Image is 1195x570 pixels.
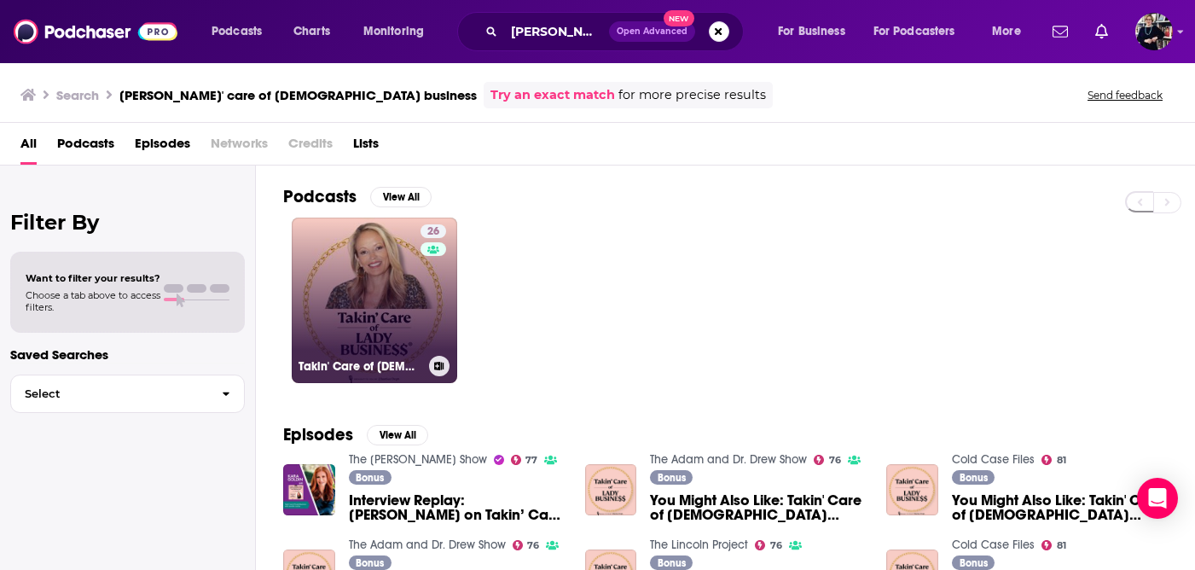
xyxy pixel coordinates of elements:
[609,21,695,42] button: Open AdvancedNew
[980,18,1042,45] button: open menu
[292,218,457,383] a: 26Takin' Care of [DEMOGRAPHIC_DATA] Business®
[658,558,686,568] span: Bonus
[814,455,841,465] a: 76
[952,452,1035,467] a: Cold Case Files
[829,457,841,464] span: 76
[650,493,866,522] span: You Might Also Like: Takin' Care of [DEMOGRAPHIC_DATA] Business®
[1135,13,1173,50] img: User Profile
[650,493,866,522] a: You Might Also Like: Takin' Care of Lady Business®
[617,27,687,36] span: Open Advanced
[349,538,506,552] a: The Adam and Dr. Drew Show
[10,210,245,235] h2: Filter By
[960,558,988,568] span: Bonus
[1041,455,1066,465] a: 81
[755,540,782,550] a: 76
[14,15,177,48] img: Podchaser - Follow, Share and Rate Podcasts
[349,493,565,522] span: Interview Replay: [PERSON_NAME] on Takin’ Care Of [DEMOGRAPHIC_DATA] Business
[200,18,284,45] button: open menu
[427,224,439,241] span: 26
[952,493,1168,522] span: You Might Also Like: Takin' Care of [DEMOGRAPHIC_DATA] Business®
[56,87,99,103] h3: Search
[766,18,867,45] button: open menu
[1046,17,1075,46] a: Show notifications dropdown
[658,473,686,483] span: Bonus
[283,186,357,207] h2: Podcasts
[490,85,615,105] a: Try an exact match
[283,186,432,207] a: PodcastsView All
[288,130,333,165] span: Credits
[886,464,938,516] img: You Might Also Like: Takin' Care of Lady Business®
[778,20,845,44] span: For Business
[664,10,694,26] span: New
[952,538,1035,552] a: Cold Case Files
[527,542,539,550] span: 76
[421,224,446,238] a: 26
[10,346,245,363] p: Saved Searches
[26,272,160,284] span: Want to filter your results?
[283,424,353,445] h2: Episodes
[349,493,565,522] a: Interview Replay: Kara on Takin’ Care Of Lady Business
[650,538,748,552] a: The Lincoln Project
[282,18,340,45] a: Charts
[363,20,424,44] span: Monitoring
[119,87,477,103] h3: [PERSON_NAME]' care of [DEMOGRAPHIC_DATA] business
[1135,13,1173,50] button: Show profile menu
[283,464,335,516] img: Interview Replay: Kara on Takin’ Care Of Lady Business
[585,464,637,516] img: You Might Also Like: Takin' Care of Lady Business®
[299,359,422,374] h3: Takin' Care of [DEMOGRAPHIC_DATA] Business®
[211,130,268,165] span: Networks
[26,289,160,313] span: Choose a tab above to access filters.
[513,540,540,550] a: 76
[960,473,988,483] span: Bonus
[135,130,190,165] a: Episodes
[862,18,980,45] button: open menu
[1135,13,1173,50] span: Logged in as ndewey
[1082,88,1168,102] button: Send feedback
[20,130,37,165] a: All
[11,388,208,399] span: Select
[10,375,245,413] button: Select
[525,457,537,464] span: 77
[992,20,1021,44] span: More
[349,452,487,467] a: The Kara Goldin Show
[1041,540,1066,550] a: 81
[650,452,807,467] a: The Adam and Dr. Drew Show
[770,542,782,550] span: 76
[473,12,760,51] div: Search podcasts, credits, & more...
[57,130,114,165] a: Podcasts
[293,20,330,44] span: Charts
[353,130,379,165] a: Lists
[1137,478,1178,519] div: Open Intercom Messenger
[511,455,538,465] a: 77
[504,18,609,45] input: Search podcasts, credits, & more...
[952,493,1168,522] a: You Might Also Like: Takin' Care of Lady Business®
[283,424,428,445] a: EpisodesView All
[873,20,955,44] span: For Podcasters
[356,473,384,483] span: Bonus
[351,18,446,45] button: open menu
[370,187,432,207] button: View All
[212,20,262,44] span: Podcasts
[356,558,384,568] span: Bonus
[1057,542,1066,550] span: 81
[618,85,766,105] span: for more precise results
[1057,457,1066,464] span: 81
[1088,17,1115,46] a: Show notifications dropdown
[367,425,428,445] button: View All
